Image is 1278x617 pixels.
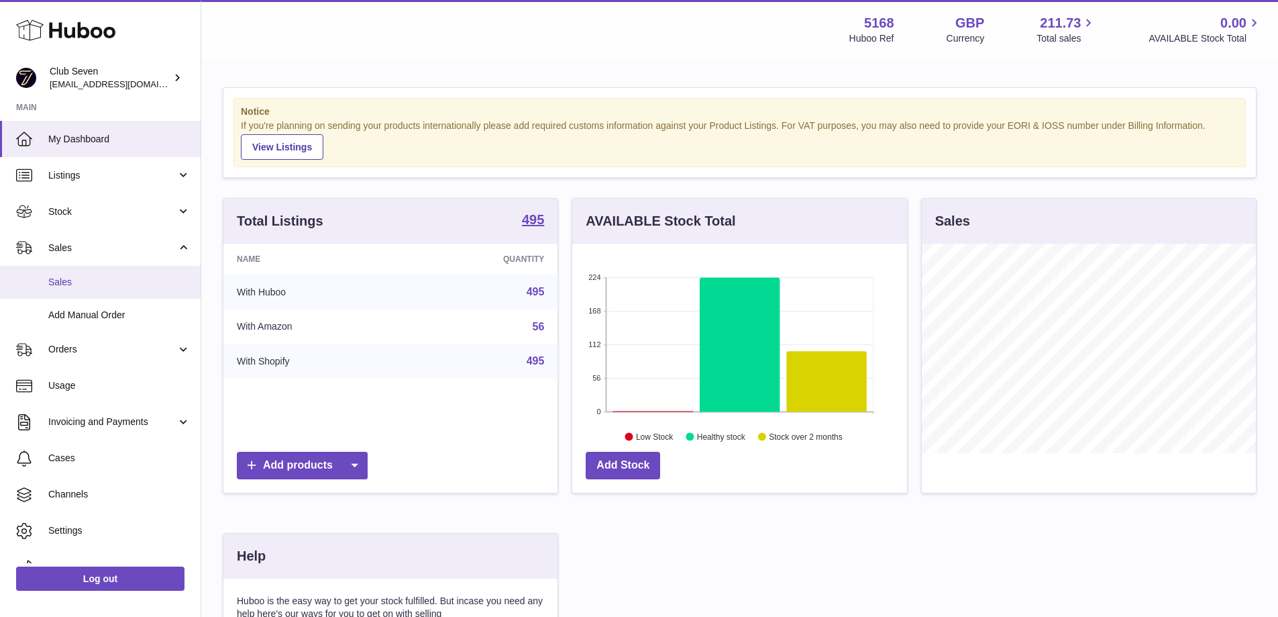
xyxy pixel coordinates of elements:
span: Total sales [1036,32,1096,45]
span: Invoicing and Payments [48,416,176,428]
span: Sales [48,276,191,289]
span: Listings [48,169,176,182]
td: With Amazon [223,310,407,344]
text: Healthy stock [697,432,746,441]
span: Returns [48,561,191,573]
a: Add Stock [586,452,660,479]
span: My Dashboard [48,133,191,146]
div: Currency [947,32,985,45]
text: Low Stock [636,432,674,441]
a: Add products [237,452,368,479]
text: 56 [593,374,601,382]
text: Stock over 2 months [769,432,843,441]
span: Stock [48,205,176,218]
span: Settings [48,524,191,537]
span: Usage [48,379,191,392]
div: If you're planning on sending your products internationally please add required customs informati... [241,120,1238,160]
text: 112 [588,340,600,348]
span: Orders [48,343,176,356]
span: Channels [48,488,191,501]
td: With Shopify [223,344,407,379]
span: [EMAIL_ADDRESS][DOMAIN_NAME] [50,79,197,89]
a: 495 [527,355,545,367]
td: With Huboo [223,275,407,310]
span: 211.73 [1040,14,1081,32]
text: 224 [588,273,600,281]
th: Quantity [407,244,558,275]
div: Club Seven [50,65,170,91]
text: 0 [597,408,601,416]
h3: Sales [935,212,970,230]
span: Sales [48,242,176,254]
span: Cases [48,452,191,465]
a: 0.00 AVAILABLE Stock Total [1149,14,1262,45]
div: Huboo Ref [849,32,894,45]
text: 168 [588,307,600,315]
strong: 495 [522,213,544,226]
th: Name [223,244,407,275]
strong: Notice [241,105,1238,118]
strong: GBP [955,14,984,32]
a: View Listings [241,134,323,160]
h3: Help [237,547,266,565]
a: Log out [16,567,184,591]
h3: AVAILABLE Stock Total [586,212,735,230]
a: 495 [527,286,545,297]
span: AVAILABLE Stock Total [1149,32,1262,45]
a: 495 [522,213,544,229]
span: 0.00 [1220,14,1246,32]
h3: Total Listings [237,212,323,230]
a: 211.73 Total sales [1036,14,1096,45]
span: Add Manual Order [48,309,191,322]
img: info@wearclubseven.com [16,68,36,88]
strong: 5168 [864,14,894,32]
a: 56 [533,321,545,332]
